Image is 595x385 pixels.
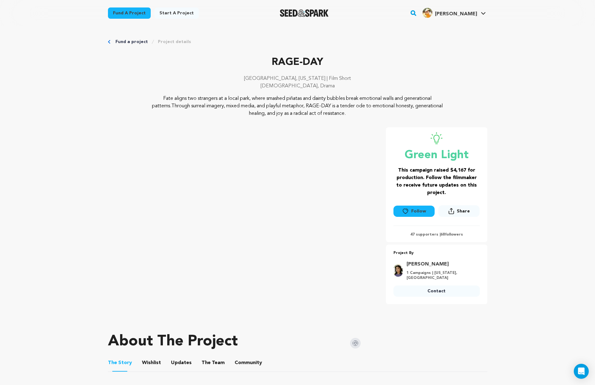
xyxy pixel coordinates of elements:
span: The [202,359,211,367]
button: Follow [393,206,435,217]
button: Share [438,205,480,217]
p: Fate aligns two strangers at a local park, where smashed piñatas and dainty bubbles break emotion... [146,95,449,117]
a: Start a project [154,7,199,19]
span: Updates [171,359,192,367]
span: [PERSON_NAME] [435,12,477,17]
div: Breadcrumb [108,39,487,45]
span: Huey R.'s Profile [421,7,487,20]
p: 1 Campaigns | [US_STATE], [GEOGRAPHIC_DATA] [407,270,476,280]
img: baec22c0f527068c.jpg [422,8,432,18]
span: Team [202,359,225,367]
div: Open Intercom Messenger [574,364,589,379]
span: Story [108,359,132,367]
a: Contact [393,285,480,297]
p: RAGE-DAY [108,55,487,70]
p: Project By [393,250,480,257]
span: Share [457,208,470,214]
span: The [108,359,117,367]
img: Seed&Spark Logo Dark Mode [280,9,329,17]
img: e15795880c58caff.jpg [393,264,403,277]
span: 68 [441,233,445,236]
h3: This campaign raised $4,167 for production. Follow the filmmaker to receive future updates on thi... [393,167,480,197]
p: [DEMOGRAPHIC_DATA], Drama [108,82,487,90]
p: [GEOGRAPHIC_DATA], [US_STATE] | Film Short [108,75,487,82]
a: Huey R.'s Profile [421,7,487,18]
span: Wishlist [142,359,161,367]
span: Share [438,205,480,219]
p: 47 supporters | followers [393,232,480,237]
a: Seed&Spark Homepage [280,9,329,17]
img: Seed&Spark Instagram Icon [350,338,361,348]
a: Fund a project [115,39,148,45]
a: Project details [158,39,191,45]
a: Fund a project [108,7,151,19]
h1: About The Project [108,334,238,349]
span: Community [235,359,262,367]
a: Goto Daze Flores profile [407,261,476,268]
div: Huey R.'s Profile [422,8,477,18]
p: Green Light [393,149,480,162]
